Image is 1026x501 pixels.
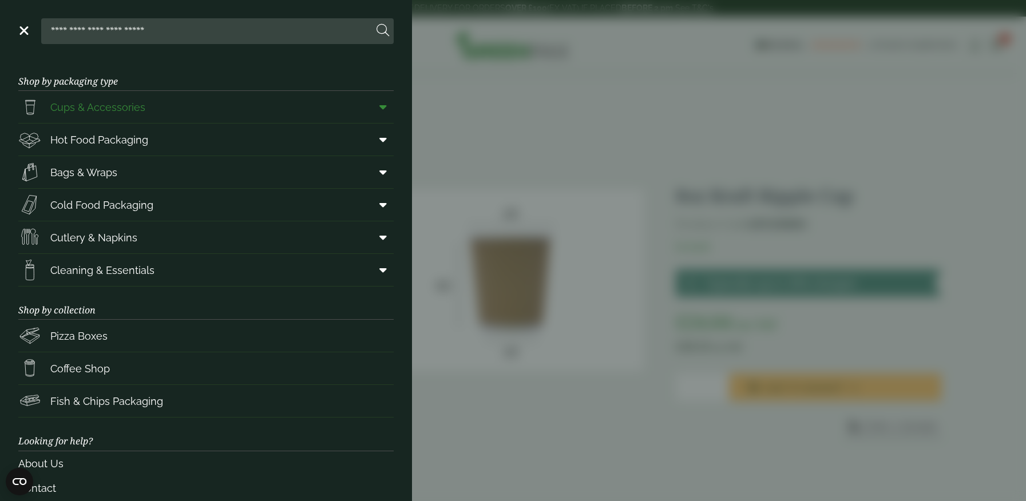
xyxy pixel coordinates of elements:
a: About Us [18,451,394,476]
img: Deli_box.svg [18,128,41,151]
h3: Shop by collection [18,287,394,320]
a: Fish & Chips Packaging [18,385,394,417]
img: Pizza_boxes.svg [18,324,41,347]
img: open-wipe.svg [18,259,41,281]
h3: Shop by packaging type [18,58,394,91]
a: Cutlery & Napkins [18,221,394,253]
span: Cups & Accessories [50,100,145,115]
a: Hot Food Packaging [18,124,394,156]
img: PintNhalf_cup.svg [18,96,41,118]
a: Cups & Accessories [18,91,394,123]
h3: Looking for help? [18,417,394,451]
span: Bags & Wraps [50,165,117,180]
a: Cleaning & Essentials [18,254,394,286]
img: Paper_carriers.svg [18,161,41,184]
span: Cutlery & Napkins [50,230,137,245]
span: Fish & Chips Packaging [50,393,163,409]
a: Contact [18,476,394,500]
img: HotDrink_paperCup.svg [18,357,41,380]
span: Pizza Boxes [50,328,108,344]
img: Sandwich_box.svg [18,193,41,216]
button: Open CMP widget [6,468,33,495]
img: Cutlery.svg [18,226,41,249]
span: Cleaning & Essentials [50,263,155,278]
span: Hot Food Packaging [50,132,148,148]
img: FishNchip_box.svg [18,389,41,412]
a: Coffee Shop [18,352,394,384]
span: Cold Food Packaging [50,197,153,213]
span: Coffee Shop [50,361,110,376]
a: Cold Food Packaging [18,189,394,221]
a: Pizza Boxes [18,320,394,352]
a: Bags & Wraps [18,156,394,188]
